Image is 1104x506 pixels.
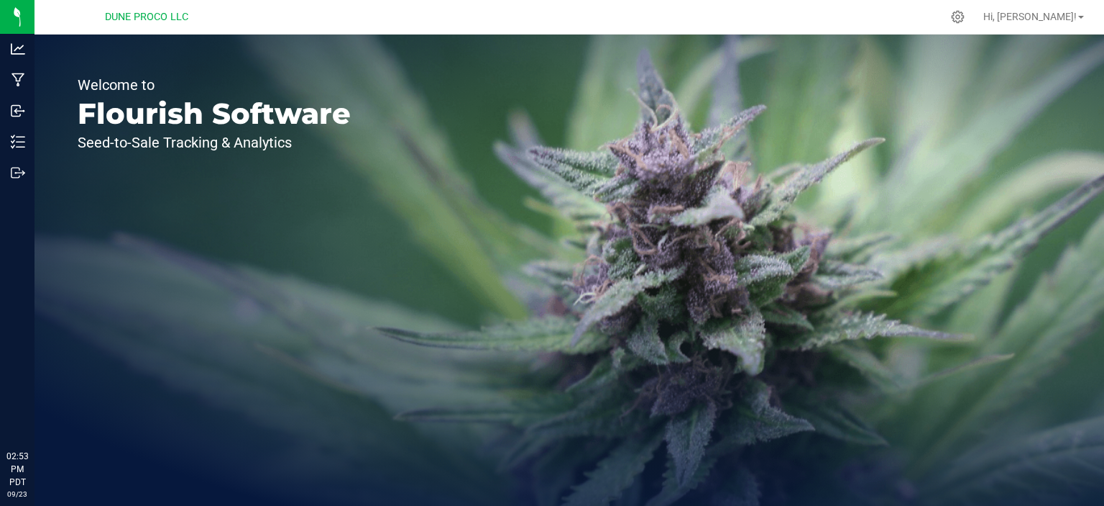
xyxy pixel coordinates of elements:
[11,42,25,56] inline-svg: Analytics
[11,73,25,87] inline-svg: Manufacturing
[11,104,25,118] inline-svg: Inbound
[11,166,25,180] inline-svg: Outbound
[6,450,28,489] p: 02:53 PM PDT
[78,135,351,150] p: Seed-to-Sale Tracking & Analytics
[14,391,57,434] iframe: Resource center
[105,11,188,23] span: DUNE PROCO LLC
[78,78,351,92] p: Welcome to
[78,99,351,128] p: Flourish Software
[11,135,25,149] inline-svg: Inventory
[949,10,967,24] div: Manage settings
[6,489,28,500] p: 09/23
[983,11,1077,22] span: Hi, [PERSON_NAME]!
